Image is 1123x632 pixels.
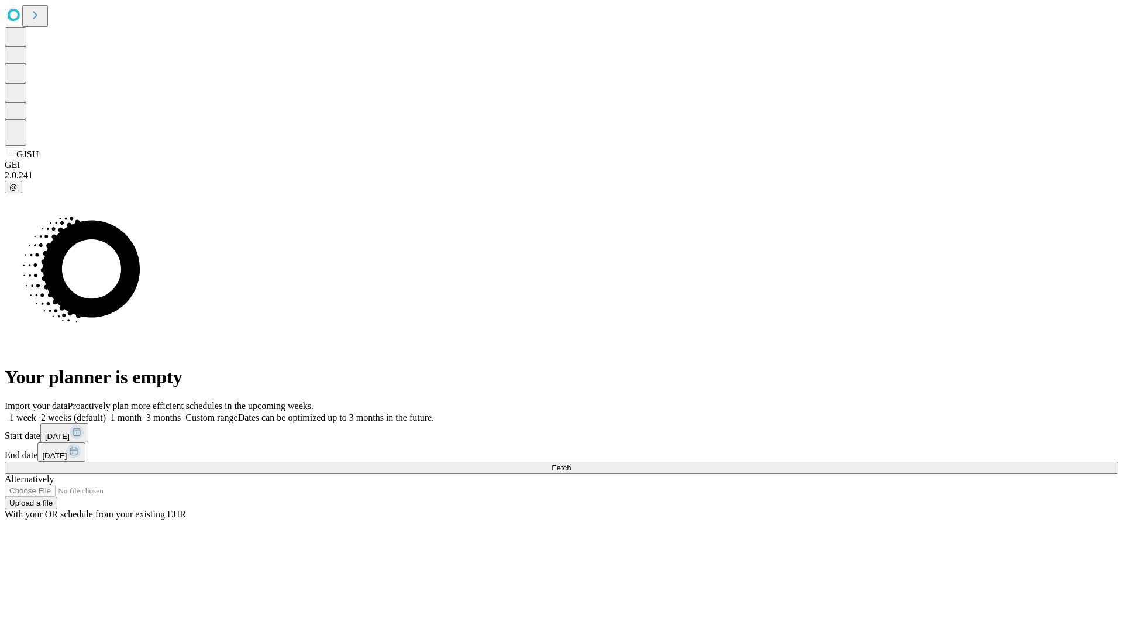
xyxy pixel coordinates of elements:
span: 3 months [146,413,181,423]
span: GJSH [16,149,39,159]
span: Custom range [185,413,237,423]
span: 1 month [111,413,142,423]
div: Start date [5,423,1118,442]
div: GEI [5,160,1118,170]
span: 1 week [9,413,36,423]
div: 2.0.241 [5,170,1118,181]
span: With your OR schedule from your existing EHR [5,509,186,519]
span: [DATE] [45,432,70,441]
div: End date [5,442,1118,462]
span: Dates can be optimized up to 3 months in the future. [238,413,434,423]
button: [DATE] [37,442,85,462]
span: Proactively plan more efficient schedules in the upcoming weeks. [68,401,314,411]
button: [DATE] [40,423,88,442]
span: 2 weeks (default) [41,413,106,423]
button: @ [5,181,22,193]
span: Fetch [552,463,571,472]
button: Upload a file [5,497,57,509]
span: Import your data [5,401,68,411]
h1: Your planner is empty [5,366,1118,388]
span: @ [9,183,18,191]
span: Alternatively [5,474,54,484]
button: Fetch [5,462,1118,474]
span: [DATE] [42,451,67,460]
